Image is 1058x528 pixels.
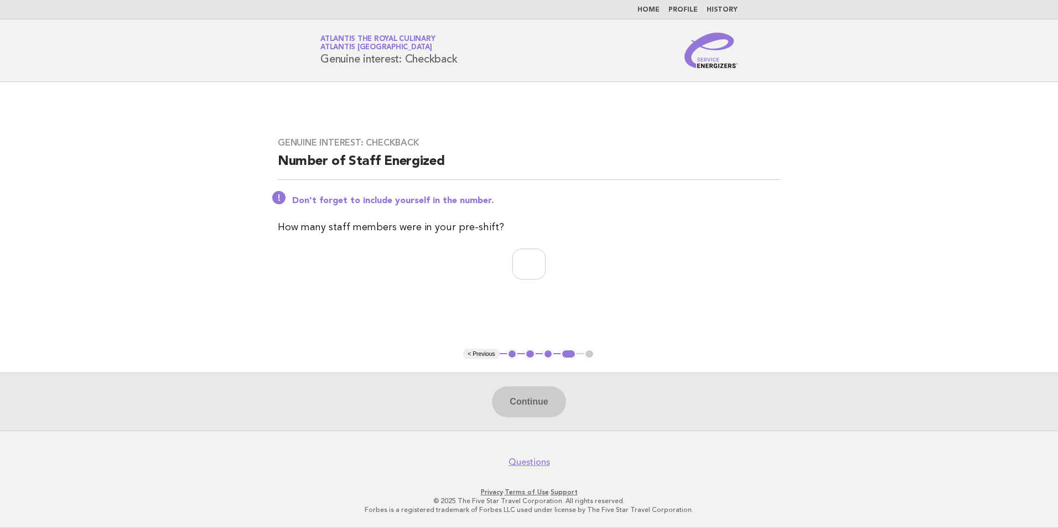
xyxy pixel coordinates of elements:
[320,36,457,65] h1: Genuine interest: Checkback
[190,505,868,514] p: Forbes is a registered trademark of Forbes LLC used under license by The Five Star Travel Corpora...
[684,33,738,68] img: Service Energizers
[463,349,499,360] button: < Previous
[525,349,536,360] button: 2
[507,349,518,360] button: 1
[320,44,432,51] span: Atlantis [GEOGRAPHIC_DATA]
[190,488,868,496] p: · ·
[190,496,868,505] p: © 2025 The Five Star Travel Corporation. All rights reserved.
[637,7,660,13] a: Home
[292,195,780,206] p: Don't forget to include yourself in the number.
[481,488,503,496] a: Privacy
[278,220,780,235] p: How many staff members were in your pre-shift?
[551,488,578,496] a: Support
[668,7,698,13] a: Profile
[543,349,554,360] button: 3
[278,153,780,180] h2: Number of Staff Energized
[561,349,577,360] button: 4
[707,7,738,13] a: History
[320,35,435,51] a: Atlantis the Royal CulinaryAtlantis [GEOGRAPHIC_DATA]
[505,488,549,496] a: Terms of Use
[509,457,550,468] a: Questions
[278,137,780,148] h3: Genuine interest: Checkback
